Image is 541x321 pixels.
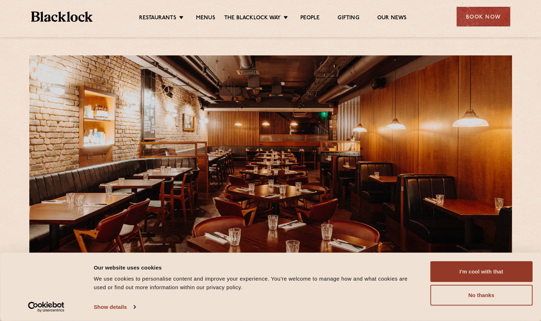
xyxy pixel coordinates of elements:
div: We use cookies to personalise content and improve your experience. You're welcome to manage how a... [94,275,414,292]
div: Our website uses cookies [94,263,414,272]
a: Usercentrics Cookiebot - opens in a new window [15,302,78,312]
a: Gifting [338,15,359,23]
div: Book Now [457,7,510,26]
a: Our News [377,15,407,23]
a: Menus [196,15,215,23]
a: The Blacklock Way [224,15,281,23]
img: BL_Textured_Logo-footer-cropped.svg [31,11,93,22]
button: I'm cool with that [430,261,532,282]
a: Restaurants [139,15,176,23]
button: No thanks [430,285,532,306]
a: People [300,15,320,23]
a: Show details [94,302,135,312]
